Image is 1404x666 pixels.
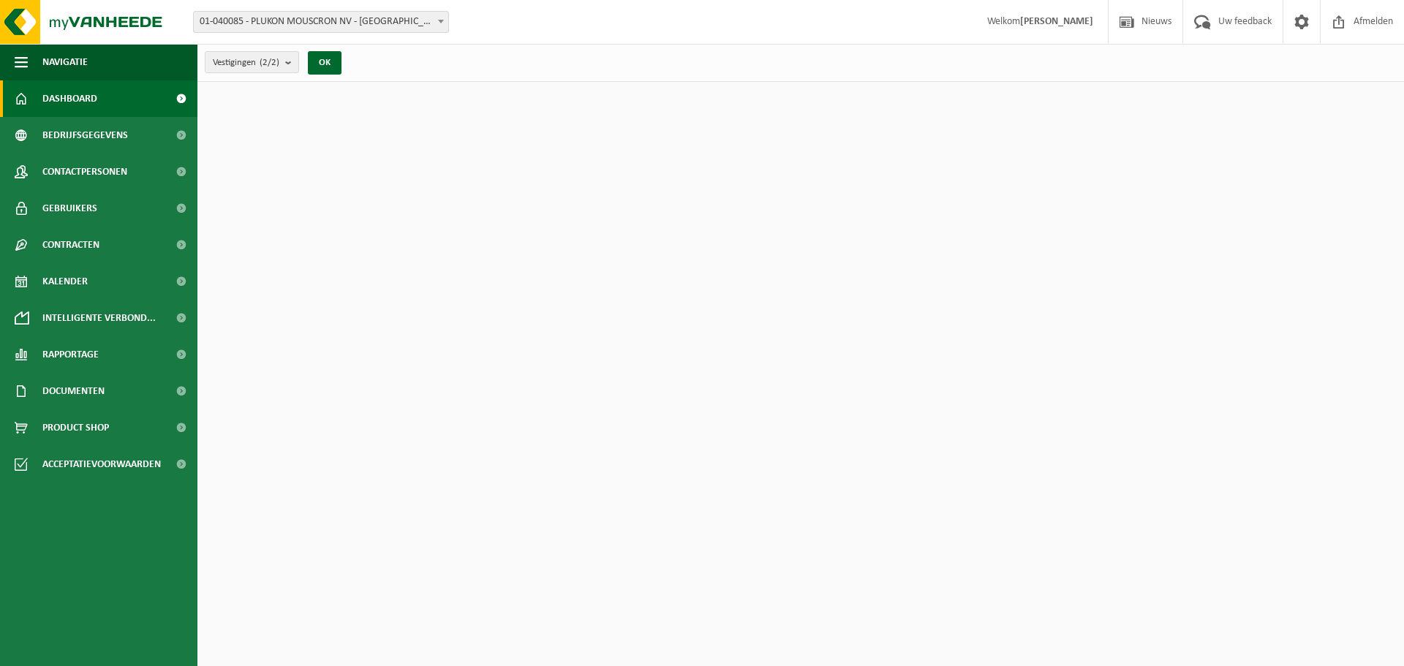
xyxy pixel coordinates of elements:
span: Acceptatievoorwaarden [42,446,161,483]
span: 01-040085 - PLUKON MOUSCRON NV - MOESKROEN [194,12,448,32]
span: Vestigingen [213,52,279,74]
span: Contracten [42,227,99,263]
span: Product Shop [42,409,109,446]
span: Intelligente verbond... [42,300,156,336]
span: Contactpersonen [42,154,127,190]
span: Rapportage [42,336,99,373]
span: Kalender [42,263,88,300]
span: 01-040085 - PLUKON MOUSCRON NV - MOESKROEN [193,11,449,33]
strong: [PERSON_NAME] [1020,16,1093,27]
span: Navigatie [42,44,88,80]
count: (2/2) [260,58,279,67]
button: Vestigingen(2/2) [205,51,299,73]
span: Dashboard [42,80,97,117]
button: OK [308,51,341,75]
span: Bedrijfsgegevens [42,117,128,154]
span: Documenten [42,373,105,409]
span: Gebruikers [42,190,97,227]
